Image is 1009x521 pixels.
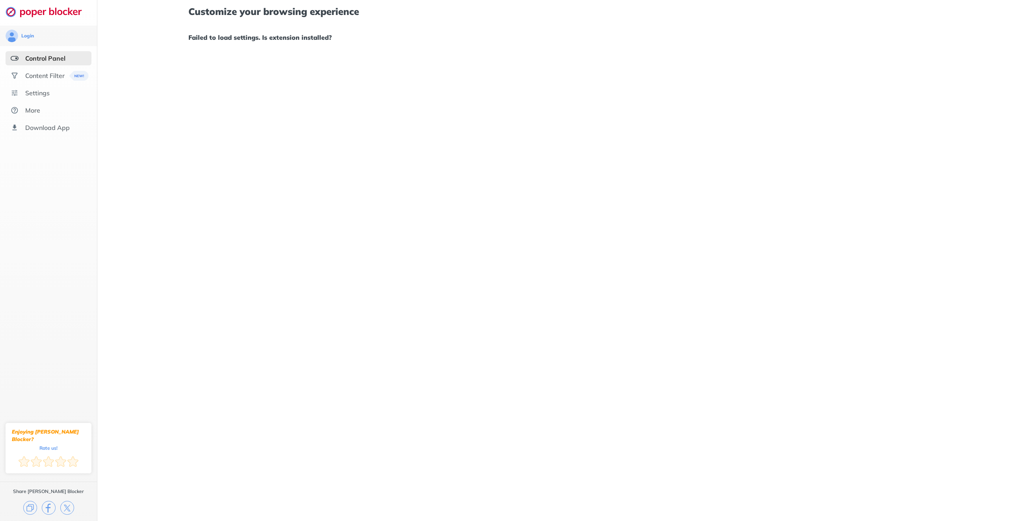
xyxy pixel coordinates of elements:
div: Settings [25,89,50,97]
div: More [25,106,40,114]
div: Login [21,33,34,39]
img: about.svg [11,106,19,114]
div: Content Filter [25,72,65,80]
img: social.svg [11,72,19,80]
img: settings.svg [11,89,19,97]
img: x.svg [60,501,74,515]
h1: Customize your browsing experience [188,6,918,17]
img: features-selected.svg [11,54,19,62]
img: logo-webpage.svg [6,6,90,17]
h1: Failed to load settings. Is extension installed? [188,32,918,43]
div: Enjoying [PERSON_NAME] Blocker? [12,428,85,443]
div: Share [PERSON_NAME] Blocker [13,488,84,495]
img: copy.svg [23,501,37,515]
div: Control Panel [25,54,65,62]
div: Download App [25,124,70,132]
img: download-app.svg [11,124,19,132]
img: facebook.svg [42,501,56,515]
img: avatar.svg [6,30,18,42]
img: menuBanner.svg [69,71,89,81]
div: Rate us! [39,446,58,450]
